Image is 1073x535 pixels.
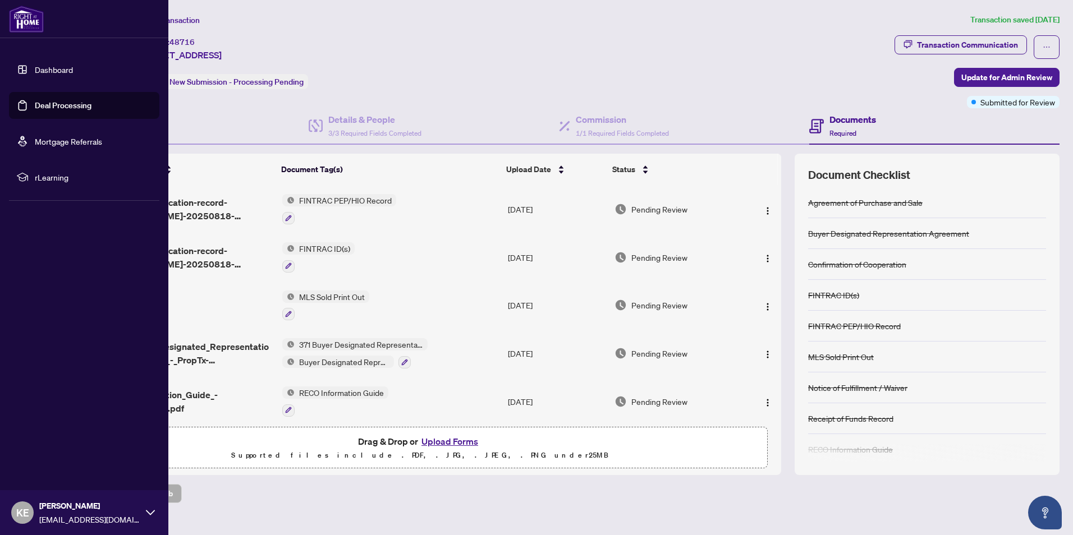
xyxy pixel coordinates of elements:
td: [DATE] [503,329,610,377]
button: Logo [759,393,777,411]
span: FINTRAC PEP/HIO Record [295,194,396,206]
div: Status: [139,74,308,89]
span: Required [829,129,856,137]
img: Logo [763,302,772,311]
img: Document Status [615,251,627,264]
button: Logo [759,248,777,266]
img: Status Icon [282,242,295,255]
span: fintrac-identification-record-[PERSON_NAME]-20250818-172559.pdf [110,244,273,271]
img: Status Icon [282,356,295,368]
button: Logo [759,344,777,362]
img: Status Icon [282,386,295,399]
img: Logo [763,254,772,263]
button: Upload Forms [418,434,482,449]
span: Pending Review [631,395,687,408]
div: Confirmation of Cooperation [808,258,906,270]
span: 371 Buyer Designated Representation Agreement - Authority for Purchase or Lease [295,338,428,350]
span: KE [16,505,29,520]
span: Document Checklist [808,167,910,183]
button: Status IconRECO Information Guide [282,386,388,417]
h4: Documents [829,113,876,126]
button: Open asap [1028,496,1062,529]
img: Document Status [615,395,627,408]
div: FINTRAC PEP/HIO Record [808,320,901,332]
div: Notice of Fulfillment / Waiver [808,381,907,394]
button: Status IconFINTRAC PEP/HIO Record [282,194,396,224]
h4: Commission [576,113,669,126]
button: Transaction Communication [895,35,1027,54]
th: Upload Date [502,154,608,185]
img: Logo [763,398,772,407]
span: Submitted for Review [980,96,1055,108]
td: [DATE] [503,377,610,426]
div: FINTRAC ID(s) [808,289,859,301]
span: Status [612,163,635,176]
img: logo [9,6,44,33]
span: Buyer Designated Representation Agreement [295,356,394,368]
button: Logo [759,296,777,314]
img: Status Icon [282,194,295,206]
span: [PERSON_NAME] [39,500,140,512]
span: Drag & Drop orUpload FormsSupported files include .PDF, .JPG, .JPEG, .PNG under25MB [72,427,767,469]
div: Agreement of Purchase and Sale [808,196,923,209]
span: FINTRAC ID(s) [295,242,355,255]
th: Status [608,154,740,185]
div: MLS Sold Print Out [808,350,874,363]
button: Update for Admin Review [954,68,1060,87]
span: Pending Review [631,203,687,215]
a: Mortgage Referrals [35,136,102,146]
span: [STREET_ADDRESS] [139,48,222,62]
span: ellipsis [1043,43,1051,51]
span: Pending Review [631,299,687,311]
span: RECO Information Guide [295,386,388,399]
div: Receipt of Funds Record [808,412,893,425]
td: [DATE] [503,233,610,282]
span: [EMAIL_ADDRESS][DOMAIN_NAME] [39,513,140,525]
td: [DATE] [503,185,610,233]
span: 371_Buyer_Designated_Representation_Agreement_-_PropTx-[PERSON_NAME].pdf [110,340,273,367]
span: 48716 [169,37,195,47]
a: Deal Processing [35,100,91,110]
img: Status Icon [282,290,295,303]
button: Logo [759,200,777,218]
h4: Details & People [328,113,421,126]
div: Transaction Communication [917,36,1018,54]
img: Document Status [615,299,627,311]
button: Status IconFINTRAC ID(s) [282,242,355,273]
span: Pending Review [631,251,687,264]
div: Buyer Designated Representation Agreement [808,227,969,239]
img: Logo [763,350,772,359]
a: Dashboard [35,64,73,75]
span: 1/1 Required Fields Completed [576,129,669,137]
article: Transaction saved [DATE] [970,13,1060,26]
img: Logo [763,206,772,215]
button: Status Icon371 Buyer Designated Representation Agreement - Authority for Purchase or LeaseStatus ... [282,338,428,368]
span: fintrac-identification-record-[PERSON_NAME]-20250818-172800.pdf [110,196,273,223]
span: rLearning [35,171,152,183]
span: 3/3 Required Fields Completed [328,129,421,137]
span: Drag & Drop or [358,434,482,449]
span: New Submission - Processing Pending [169,77,304,87]
span: Reco_Information_Guide_-_RECO_Forms.pdf [110,388,273,415]
button: Status IconMLS Sold Print Out [282,290,369,321]
td: [DATE] [503,282,610,330]
span: Update for Admin Review [961,68,1052,86]
img: Document Status [615,347,627,359]
th: Document Tag(s) [277,154,502,185]
span: Pending Review [631,347,687,359]
p: Supported files include .PDF, .JPG, .JPEG, .PNG under 25 MB [79,449,760,462]
span: Upload Date [506,163,551,176]
img: Status Icon [282,338,295,350]
th: (9) File Name [105,154,277,185]
span: View Transaction [140,15,200,25]
img: Document Status [615,203,627,215]
div: RECO Information Guide [808,443,893,455]
span: MLS Sold Print Out [295,290,369,303]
